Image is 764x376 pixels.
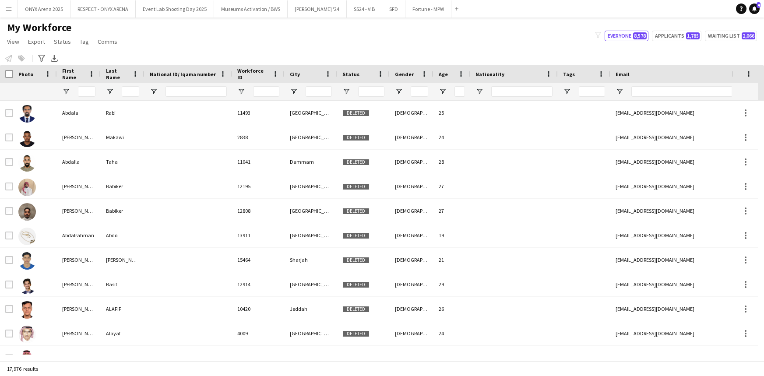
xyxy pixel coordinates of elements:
[563,88,571,95] button: Open Filter Menu
[390,321,433,345] div: [DEMOGRAPHIC_DATA]
[605,31,648,41] button: Everyone8,578
[5,330,13,337] input: Row Selection is disabled for this row (unchecked)
[106,88,114,95] button: Open Filter Menu
[342,159,370,165] span: Deleted
[18,301,36,319] img: ABDULAZIZ ALAFIF
[433,248,470,272] div: 21
[237,67,269,81] span: Workforce ID
[237,88,245,95] button: Open Filter Menu
[285,346,337,370] div: [GEOGRAPHIC_DATA]
[342,88,350,95] button: Open Filter Menu
[101,248,144,272] div: [PERSON_NAME]
[57,101,101,125] div: Abdala
[358,86,384,97] input: Status Filter Input
[214,0,288,18] button: Museums Activation / BWS
[342,134,370,141] span: Deleted
[390,174,433,198] div: [DEMOGRAPHIC_DATA]
[382,0,405,18] button: SFD
[285,248,337,272] div: Sharjah
[433,223,470,247] div: 19
[342,110,370,116] span: Deleted
[150,88,158,95] button: Open Filter Menu
[433,125,470,149] div: 24
[433,101,470,125] div: 25
[390,125,433,149] div: [DEMOGRAPHIC_DATA]
[28,38,45,46] span: Export
[5,354,13,362] input: Row Selection is disabled for this row (unchecked)
[491,86,553,97] input: Nationality Filter Input
[18,0,70,18] button: ONYX Arena 2025
[232,125,285,149] div: 2838
[57,321,101,345] div: [PERSON_NAME]
[342,306,370,313] span: Deleted
[285,223,337,247] div: [GEOGRAPHIC_DATA]
[232,248,285,272] div: 15464
[36,53,47,63] app-action-btn: Advanced filters
[5,232,13,239] input: Row Selection is disabled for this row (unchecked)
[306,86,332,97] input: City Filter Input
[150,71,216,77] span: National ID/ Iqama number
[439,71,448,77] span: Age
[5,305,13,313] input: Row Selection is disabled for this row (unchecked)
[50,36,74,47] a: Status
[101,272,144,296] div: Basit
[390,297,433,321] div: [DEMOGRAPHIC_DATA]
[433,199,470,223] div: 27
[57,346,101,370] div: [PERSON_NAME]
[18,228,36,245] img: Abdalrahman Abdo
[7,38,19,46] span: View
[232,150,285,174] div: 11041
[342,257,370,264] span: Deleted
[232,199,285,223] div: 12808
[57,125,101,149] div: [PERSON_NAME]
[411,86,428,97] input: Gender Filter Input
[705,31,757,41] button: Waiting list2,066
[342,232,370,239] span: Deleted
[342,330,370,337] span: Deleted
[57,272,101,296] div: [PERSON_NAME]
[253,86,279,97] input: Workforce ID Filter Input
[616,88,623,95] button: Open Filter Menu
[342,71,359,77] span: Status
[616,71,630,77] span: Email
[475,71,504,77] span: Nationality
[232,297,285,321] div: 10420
[57,150,101,174] div: Abdalla
[342,281,370,288] span: Deleted
[390,150,433,174] div: [DEMOGRAPHIC_DATA]
[579,86,605,97] input: Tags Filter Input
[4,36,23,47] a: View
[347,0,382,18] button: SS24 - VIB
[433,174,470,198] div: 27
[57,248,101,272] div: [PERSON_NAME]
[232,321,285,345] div: 4009
[285,272,337,296] div: [GEOGRAPHIC_DATA]
[5,134,13,141] input: Row Selection is disabled for this row (unchecked)
[18,326,36,343] img: Abdulaziz Alayaf
[232,272,285,296] div: 12914
[288,0,347,18] button: [PERSON_NAME] '24
[18,350,36,368] img: Abdulaziz Alhumaidani
[290,71,300,77] span: City
[454,86,465,97] input: Age Filter Input
[285,297,337,321] div: Jeddah
[76,36,92,47] a: Tag
[80,38,89,46] span: Tag
[5,109,13,117] input: Row Selection is disabled for this row (unchecked)
[749,4,760,14] a: 4
[101,297,144,321] div: ALAFIF
[395,88,403,95] button: Open Filter Menu
[5,183,13,190] input: Row Selection is disabled for this row (unchecked)
[342,208,370,214] span: Deleted
[5,281,13,288] input: Row Selection is disabled for this row (unchecked)
[101,223,144,247] div: Abdo
[18,71,33,77] span: Photo
[390,272,433,296] div: [DEMOGRAPHIC_DATA]
[54,38,71,46] span: Status
[7,21,71,34] span: My Workforce
[742,32,755,39] span: 2,066
[101,199,144,223] div: Babiker
[122,86,139,97] input: Last Name Filter Input
[49,53,60,63] app-action-btn: Export XLSX
[25,36,49,47] a: Export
